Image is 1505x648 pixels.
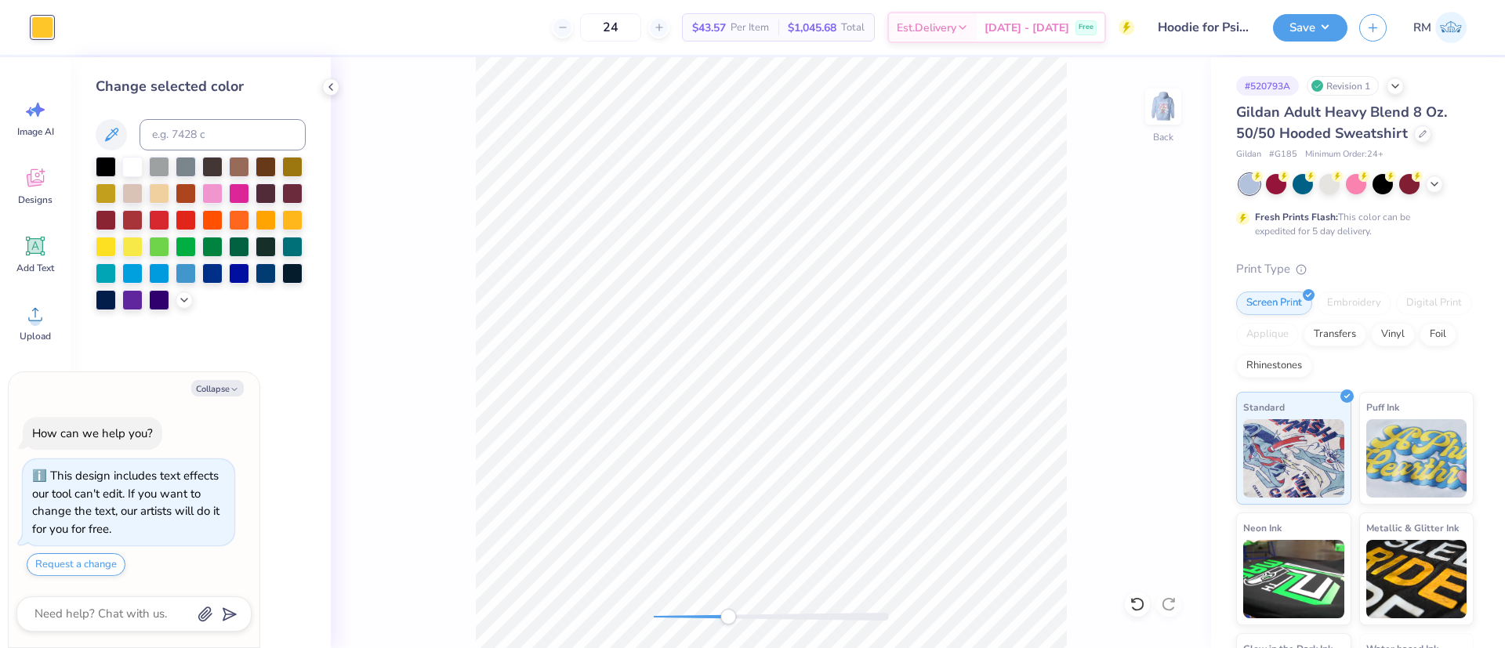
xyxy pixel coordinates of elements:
[720,609,736,624] div: Accessibility label
[1366,540,1467,618] img: Metallic & Glitter Ink
[1317,291,1391,315] div: Embroidery
[1371,323,1415,346] div: Vinyl
[1236,323,1299,346] div: Applique
[897,20,956,36] span: Est. Delivery
[1305,148,1384,161] span: Minimum Order: 24 +
[32,425,153,441] div: How can we help you?
[1420,323,1456,346] div: Foil
[1396,291,1472,315] div: Digital Print
[580,13,641,42] input: – –
[20,330,51,342] span: Upload
[191,380,244,396] button: Collapse
[1366,399,1399,415] span: Puff Ink
[1307,76,1379,96] div: Revision 1
[18,194,53,206] span: Designs
[1243,540,1344,618] img: Neon Ink
[1366,519,1459,536] span: Metallic & Glitter Ink
[1243,419,1344,498] img: Standard
[1243,519,1282,536] span: Neon Ink
[1236,291,1312,315] div: Screen Print
[985,20,1069,36] span: [DATE] - [DATE]
[1079,22,1093,33] span: Free
[1236,76,1299,96] div: # 520793A
[1435,12,1467,43] img: Roberta Manuel
[692,20,726,36] span: $43.57
[731,20,769,36] span: Per Item
[1269,148,1297,161] span: # G185
[140,119,306,150] input: e.g. 7428 c
[1236,103,1447,143] span: Gildan Adult Heavy Blend 8 Oz. 50/50 Hooded Sweatshirt
[1413,19,1431,37] span: RM
[841,20,865,36] span: Total
[1146,12,1261,43] input: Untitled Design
[1273,14,1347,42] button: Save
[788,20,836,36] span: $1,045.68
[1153,130,1173,144] div: Back
[1255,210,1448,238] div: This color can be expedited for 5 day delivery.
[1255,211,1338,223] strong: Fresh Prints Flash:
[1236,260,1474,278] div: Print Type
[32,468,219,537] div: This design includes text effects our tool can't edit. If you want to change the text, our artist...
[1366,419,1467,498] img: Puff Ink
[1236,354,1312,378] div: Rhinestones
[17,125,54,138] span: Image AI
[27,553,125,576] button: Request a change
[16,262,54,274] span: Add Text
[1148,91,1179,122] img: Back
[1243,399,1285,415] span: Standard
[1406,12,1474,43] a: RM
[1304,323,1366,346] div: Transfers
[96,76,306,97] div: Change selected color
[1236,148,1261,161] span: Gildan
